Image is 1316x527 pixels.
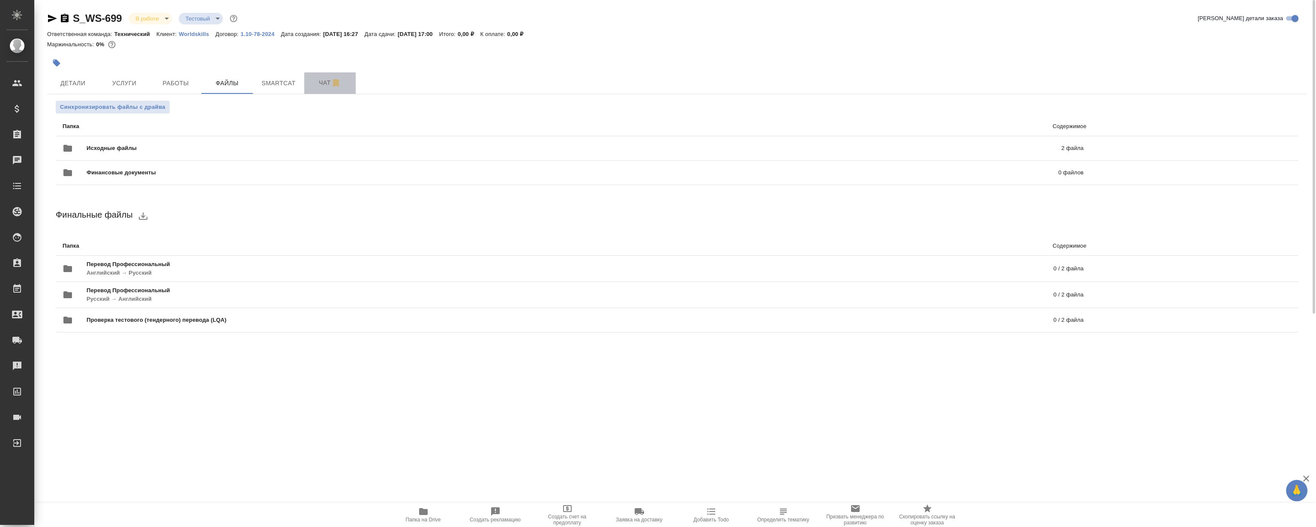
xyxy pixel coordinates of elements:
[60,103,165,111] span: Синхронизировать файлы с драйва
[63,122,566,131] p: Папка
[207,78,248,89] span: Файлы
[331,78,341,88] svg: Отписаться
[258,78,299,89] span: Smartcat
[129,13,171,24] div: В работе
[57,310,78,330] button: folder
[179,31,216,37] p: Worldskills
[73,12,122,24] a: S_WS-699
[63,242,566,250] p: Папка
[309,78,351,88] span: Чат
[216,31,241,37] p: Договор:
[323,31,365,37] p: [DATE] 16:27
[439,31,458,37] p: Итого:
[57,138,78,159] button: folder
[104,78,145,89] span: Услуги
[480,31,507,37] p: К оплате:
[56,210,133,219] span: Финальные файлы
[179,13,223,24] div: В работе
[87,286,612,295] span: Перевод Профессиональный
[52,78,93,89] span: Детали
[57,258,78,279] button: folder
[599,144,1084,153] p: 2 файла
[87,269,612,277] p: Английский → Русский
[179,30,216,37] a: Worldskills
[87,144,599,153] span: Исходные файлы
[1289,482,1304,500] span: 🙏
[241,31,281,37] p: 1.10-78-2024
[228,13,239,24] button: Доп статусы указывают на важность/срочность заказа
[156,31,179,37] p: Клиент:
[47,54,66,72] button: Добавить тэг
[1198,14,1283,23] span: [PERSON_NAME] детали заказа
[96,41,106,48] p: 0%
[114,31,156,37] p: Технический
[241,30,281,37] a: 1.10-78-2024
[47,41,96,48] p: Маржинальность:
[507,31,530,37] p: 0,00 ₽
[47,13,57,24] button: Скопировать ссылку для ЯМессенджера
[612,264,1083,273] p: 0 / 2 файла
[47,31,114,37] p: Ответственная команда:
[60,13,70,24] button: Скопировать ссылку
[87,295,612,303] p: Русский → Английский
[398,31,439,37] p: [DATE] 17:00
[1286,480,1307,501] button: 🙏
[183,15,213,22] button: Тестовый
[607,168,1084,177] p: 0 файлов
[612,290,1083,299] p: 0 / 2 файла
[87,168,607,177] span: Финансовые документы
[133,15,161,22] button: В работе
[56,101,170,114] button: Синхронизировать файлы с драйва
[87,316,640,324] span: Проверка тестового (тендерного) перевода (LQA)
[57,162,78,183] button: folder
[458,31,480,37] p: 0,00 ₽
[566,122,1087,131] p: Содержимое
[365,31,398,37] p: Дата сдачи:
[155,78,196,89] span: Работы
[281,31,323,37] p: Дата создания:
[566,242,1087,250] p: Содержимое
[133,206,153,226] button: download
[87,260,612,269] span: Перевод Профессиональный
[57,284,78,305] button: folder
[640,316,1083,324] p: 0 / 2 файла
